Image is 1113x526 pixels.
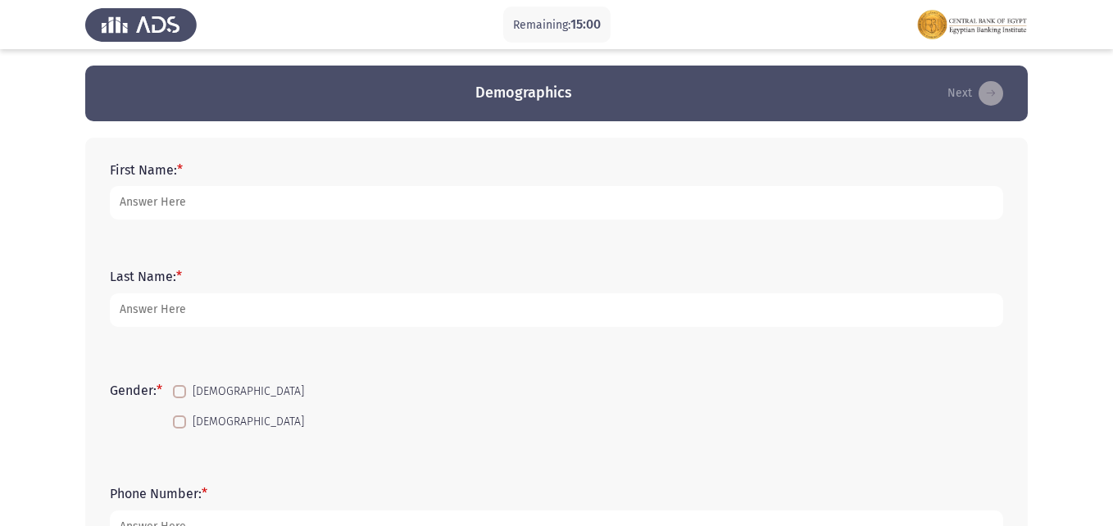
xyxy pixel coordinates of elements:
button: load next page [943,80,1008,107]
span: [DEMOGRAPHIC_DATA] [193,412,304,432]
label: Last Name: [110,269,182,284]
label: Gender: [110,383,162,398]
h3: Demographics [475,83,572,103]
img: Assess Talent Management logo [85,2,197,48]
input: add answer text [110,186,1003,220]
p: Remaining: [513,15,601,35]
input: add answer text [110,293,1003,327]
span: [DEMOGRAPHIC_DATA] [193,382,304,401]
img: Assessment logo of EBI Analytical Thinking FOCUS Assessment EN [916,2,1028,48]
label: First Name: [110,162,183,178]
span: 15:00 [570,16,601,32]
label: Phone Number: [110,486,207,501]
